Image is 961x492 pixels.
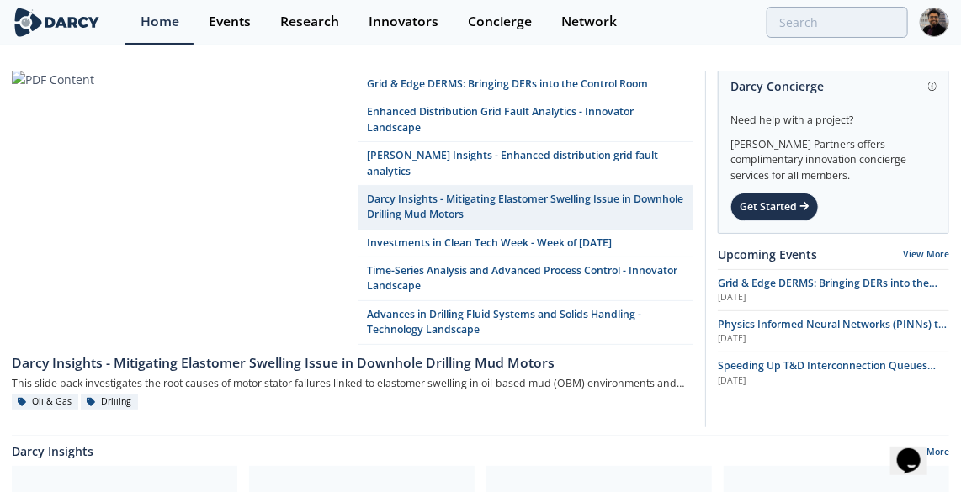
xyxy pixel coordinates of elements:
a: Advances in Drilling Fluid Systems and Solids Handling - Technology Landscape [358,301,693,345]
a: [PERSON_NAME] Insights - Enhanced distribution grid fault analytics [358,142,693,186]
div: Events [209,15,251,29]
span: Grid & Edge DERMS: Bringing DERs into the Control Room [718,276,937,305]
a: Physics Informed Neural Networks (PINNs) to Accelerate Subsurface Scenario Analysis [DATE] [718,317,949,346]
a: Time-Series Analysis and Advanced Process Control - Innovator Landscape [358,257,693,301]
a: Grid & Edge DERMS: Bringing DERs into the Control Room [DATE] [718,276,949,304]
img: logo-wide.svg [12,8,102,37]
a: Speeding Up T&D Interconnection Queues with Enhanced Software Solutions [DATE] [718,358,949,387]
a: Darcy Insights - Mitigating Elastomer Swelling Issue in Downhole Drilling Mud Motors [12,345,693,373]
div: Network [561,15,617,29]
a: Investments in Clean Tech Week - Week of [DATE] [358,230,693,257]
a: Enhanced Distribution Grid Fault Analytics - Innovator Landscape [358,98,693,142]
span: Speeding Up T&D Interconnection Queues with Enhanced Software Solutions [718,358,936,388]
div: Home [141,15,179,29]
div: Concierge [468,15,532,29]
a: Darcy Insights - Mitigating Elastomer Swelling Issue in Downhole Drilling Mud Motors [358,186,693,230]
div: Darcy Insights - Mitigating Elastomer Swelling Issue in Downhole Drilling Mud Motors [12,353,693,373]
a: Grid & Edge DERMS: Bringing DERs into the Control Room [358,71,693,98]
div: [DATE] [718,374,949,388]
div: Grid & Edge DERMS: Bringing DERs into the Control Room [368,77,649,92]
a: View More [903,248,949,260]
div: Need help with a project? [730,101,937,128]
input: Advanced Search [767,7,908,38]
img: Profile [920,8,949,37]
a: Darcy Insights [12,442,93,460]
div: This slide pack investigates the root causes of motor stator failures linked to elastomer swellin... [12,373,693,394]
div: [DATE] [718,291,949,304]
div: Darcy Concierge [730,71,937,101]
div: [PERSON_NAME] Partners offers complimentary innovation concierge services for all members. [730,128,937,183]
div: Get Started [730,193,819,221]
iframe: chat widget [890,425,944,475]
div: Drilling [81,394,138,410]
div: [DATE] [718,332,949,346]
img: information.svg [928,82,937,91]
div: Innovators [369,15,438,29]
a: Upcoming Events [718,246,817,263]
div: Research [280,15,339,29]
span: Physics Informed Neural Networks (PINNs) to Accelerate Subsurface Scenario Analysis [718,317,947,347]
div: Oil & Gas [12,394,78,410]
